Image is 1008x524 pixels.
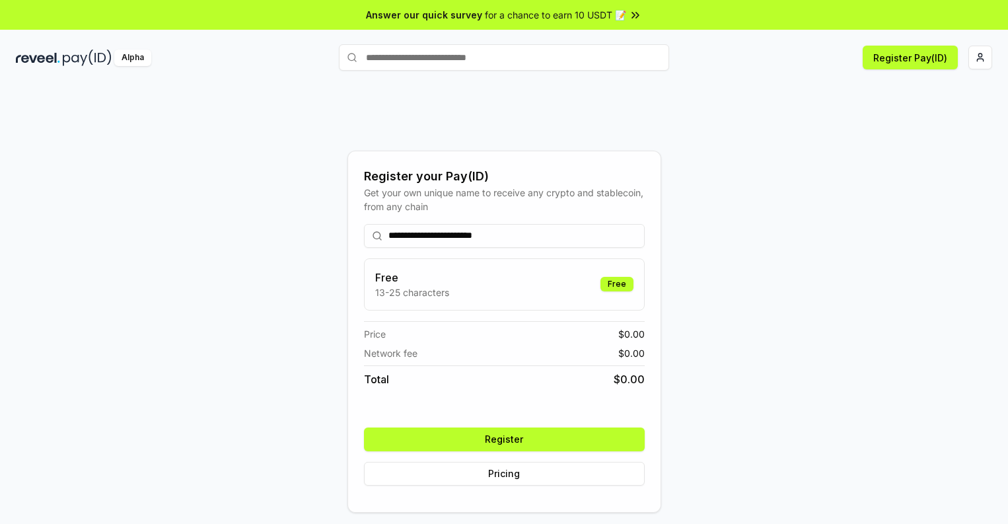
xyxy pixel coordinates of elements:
[364,186,645,213] div: Get your own unique name to receive any crypto and stablecoin, from any chain
[375,270,449,285] h3: Free
[618,327,645,341] span: $ 0.00
[364,327,386,341] span: Price
[375,285,449,299] p: 13-25 characters
[364,462,645,486] button: Pricing
[863,46,958,69] button: Register Pay(ID)
[614,371,645,387] span: $ 0.00
[618,346,645,360] span: $ 0.00
[114,50,151,66] div: Alpha
[63,50,112,66] img: pay_id
[366,8,482,22] span: Answer our quick survey
[485,8,626,22] span: for a chance to earn 10 USDT 📝
[16,50,60,66] img: reveel_dark
[364,346,417,360] span: Network fee
[600,277,633,291] div: Free
[364,167,645,186] div: Register your Pay(ID)
[364,428,645,451] button: Register
[364,371,389,387] span: Total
